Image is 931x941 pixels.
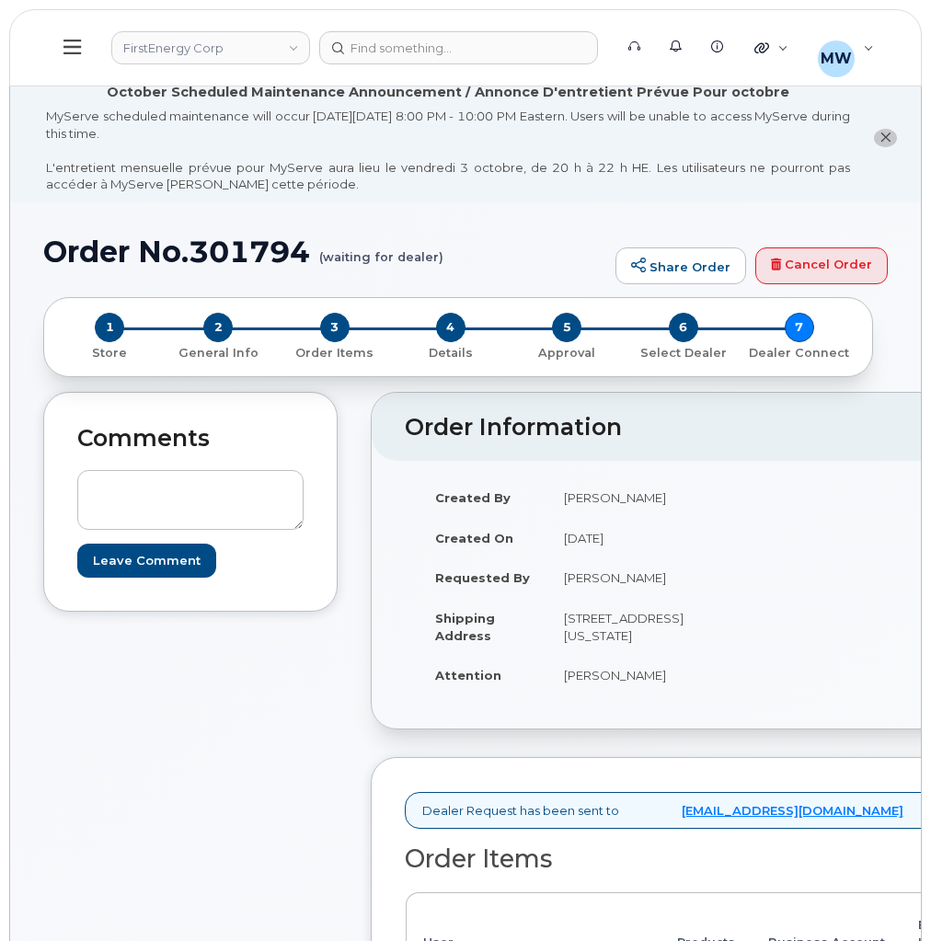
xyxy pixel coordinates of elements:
[400,345,501,361] p: Details
[669,313,698,342] span: 6
[615,247,746,284] a: Share Order
[625,342,741,361] a: 6 Select Dealer
[755,247,888,284] a: Cancel Order
[320,313,350,342] span: 3
[547,518,741,558] td: [DATE]
[46,108,850,193] div: MyServe scheduled maintenance will occur [DATE][DATE] 8:00 PM - 10:00 PM Eastern. Users will be u...
[43,235,606,268] h1: Order No.301794
[516,345,617,361] p: Approval
[436,313,465,342] span: 4
[160,342,276,361] a: 2 General Info
[435,531,513,545] strong: Created On
[435,611,495,643] strong: Shipping Address
[509,342,625,361] a: 5 Approval
[203,313,233,342] span: 2
[95,313,124,342] span: 1
[107,83,789,102] div: October Scheduled Maintenance Announcement / Annonce D'entretient Prévue Pour octobre
[435,668,501,683] strong: Attention
[277,342,393,361] a: 3 Order Items
[435,490,511,505] strong: Created By
[66,345,153,361] p: Store
[167,345,269,361] p: General Info
[682,802,903,820] a: [EMAIL_ADDRESS][DOMAIN_NAME]
[319,235,443,264] small: (waiting for dealer)
[393,342,509,361] a: 4 Details
[547,557,741,598] td: [PERSON_NAME]
[547,477,741,518] td: [PERSON_NAME]
[77,544,216,578] input: Leave Comment
[435,570,530,585] strong: Requested By
[851,861,917,927] iframe: Messenger Launcher
[552,313,581,342] span: 5
[77,426,304,452] h2: Comments
[547,655,741,695] td: [PERSON_NAME]
[632,345,733,361] p: Select Dealer
[874,129,897,148] button: close notification
[547,598,741,655] td: [STREET_ADDRESS][US_STATE]
[59,342,160,361] a: 1 Store
[284,345,385,361] p: Order Items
